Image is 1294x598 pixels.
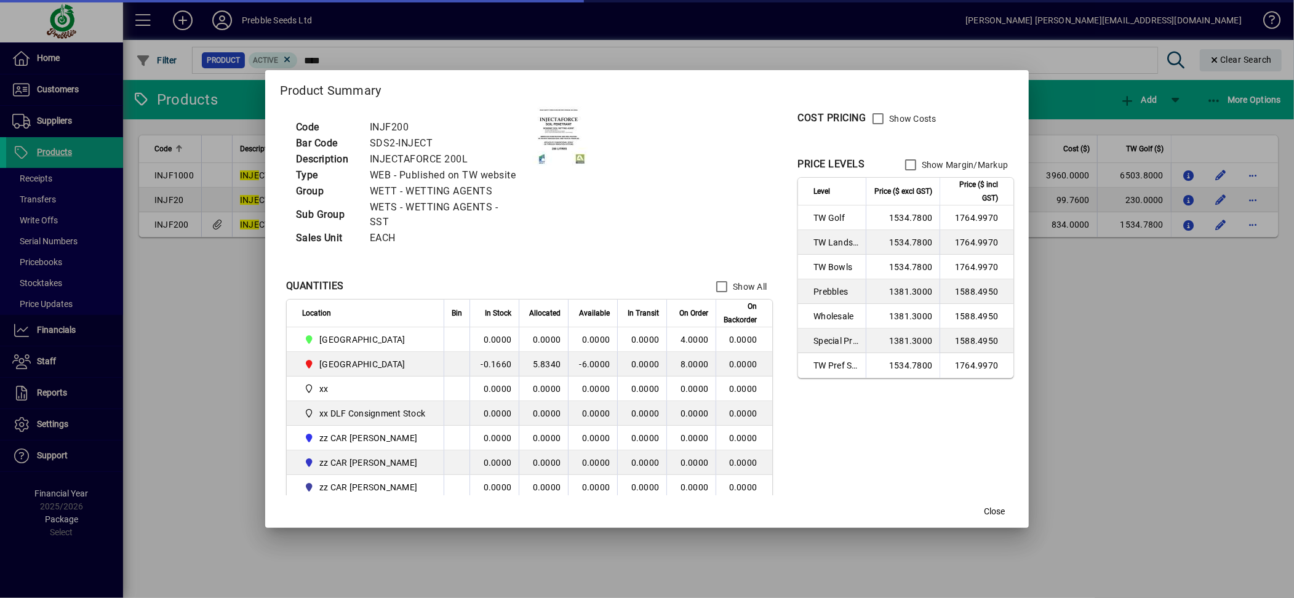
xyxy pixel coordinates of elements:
[302,480,431,495] span: zz CAR CRAIG G
[519,475,568,500] td: 0.0000
[813,335,858,347] span: Special Price
[290,167,364,183] td: Type
[919,159,1008,171] label: Show Margin/Markup
[519,377,568,401] td: 0.0000
[469,475,519,500] td: 0.0000
[631,433,660,443] span: 0.0000
[469,426,519,450] td: 0.0000
[469,352,519,377] td: -0.1660
[813,185,830,198] span: Level
[568,401,617,426] td: 0.0000
[940,205,1013,230] td: 1764.9970
[319,383,329,395] span: xx
[631,409,660,418] span: 0.0000
[716,377,772,401] td: 0.0000
[681,433,709,443] span: 0.0000
[716,475,772,500] td: 0.0000
[519,401,568,426] td: 0.0000
[940,304,1013,329] td: 1588.4950
[681,335,709,345] span: 4.0000
[984,505,1005,518] span: Close
[302,357,431,372] span: PALMERSTON NORTH
[568,426,617,450] td: 0.0000
[631,335,660,345] span: 0.0000
[679,306,708,320] span: On Order
[290,151,364,167] td: Description
[302,332,431,347] span: CHRISTCHURCH
[866,329,940,353] td: 1381.3000
[364,199,532,230] td: WETS - WETTING AGENTS - SST
[364,230,532,246] td: EACH
[866,205,940,230] td: 1534.7800
[716,426,772,450] td: 0.0000
[319,456,417,469] span: zz CAR [PERSON_NAME]
[631,482,660,492] span: 0.0000
[265,70,1029,106] h2: Product Summary
[364,119,532,135] td: INJF200
[364,135,532,151] td: SDS2-INJECT
[866,255,940,279] td: 1534.7800
[290,199,364,230] td: Sub Group
[568,450,617,475] td: 0.0000
[519,352,568,377] td: 5.8340
[887,113,937,125] label: Show Costs
[730,281,767,293] label: Show All
[469,450,519,475] td: 0.0000
[290,135,364,151] td: Bar Code
[568,352,617,377] td: -6.0000
[813,285,858,298] span: Prebbles
[948,178,998,205] span: Price ($ incl GST)
[319,358,405,370] span: [GEOGRAPHIC_DATA]
[286,279,344,293] div: QUANTITIES
[469,327,519,352] td: 0.0000
[681,409,709,418] span: 0.0000
[681,384,709,394] span: 0.0000
[940,255,1013,279] td: 1764.9970
[469,401,519,426] td: 0.0000
[866,353,940,378] td: 1534.7800
[302,406,431,421] span: xx DLF Consignment Stock
[568,475,617,500] td: 0.0000
[813,261,858,273] span: TW Bowls
[813,236,858,249] span: TW Landscaper
[469,377,519,401] td: 0.0000
[940,230,1013,255] td: 1764.9970
[631,359,660,369] span: 0.0000
[716,327,772,352] td: 0.0000
[364,151,532,167] td: INJECTAFORCE 200L
[579,306,610,320] span: Available
[813,359,858,372] span: TW Pref Sup
[519,450,568,475] td: 0.0000
[874,185,932,198] span: Price ($ excl GST)
[797,111,866,126] div: COST PRICING
[319,333,405,346] span: [GEOGRAPHIC_DATA]
[302,306,331,320] span: Location
[866,304,940,329] td: 1381.3000
[866,230,940,255] td: 1534.7800
[716,450,772,475] td: 0.0000
[529,306,561,320] span: Allocated
[716,352,772,377] td: 0.0000
[290,119,364,135] td: Code
[568,377,617,401] td: 0.0000
[975,501,1014,523] button: Close
[631,384,660,394] span: 0.0000
[290,183,364,199] td: Group
[724,300,757,327] span: On Backorder
[364,167,532,183] td: WEB - Published on TW website
[319,407,425,420] span: xx DLF Consignment Stock
[681,482,709,492] span: 0.0000
[485,306,511,320] span: In Stock
[940,329,1013,353] td: 1588.4950
[319,481,417,493] span: zz CAR [PERSON_NAME]
[940,279,1013,304] td: 1588.4950
[797,157,865,172] div: PRICE LEVELS
[302,381,431,396] span: xx
[568,327,617,352] td: 0.0000
[813,212,858,224] span: TW Golf
[866,279,940,304] td: 1381.3000
[813,310,858,322] span: Wholesale
[364,183,532,199] td: WETT - WETTING AGENTS
[302,431,431,445] span: zz CAR CARL
[631,458,660,468] span: 0.0000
